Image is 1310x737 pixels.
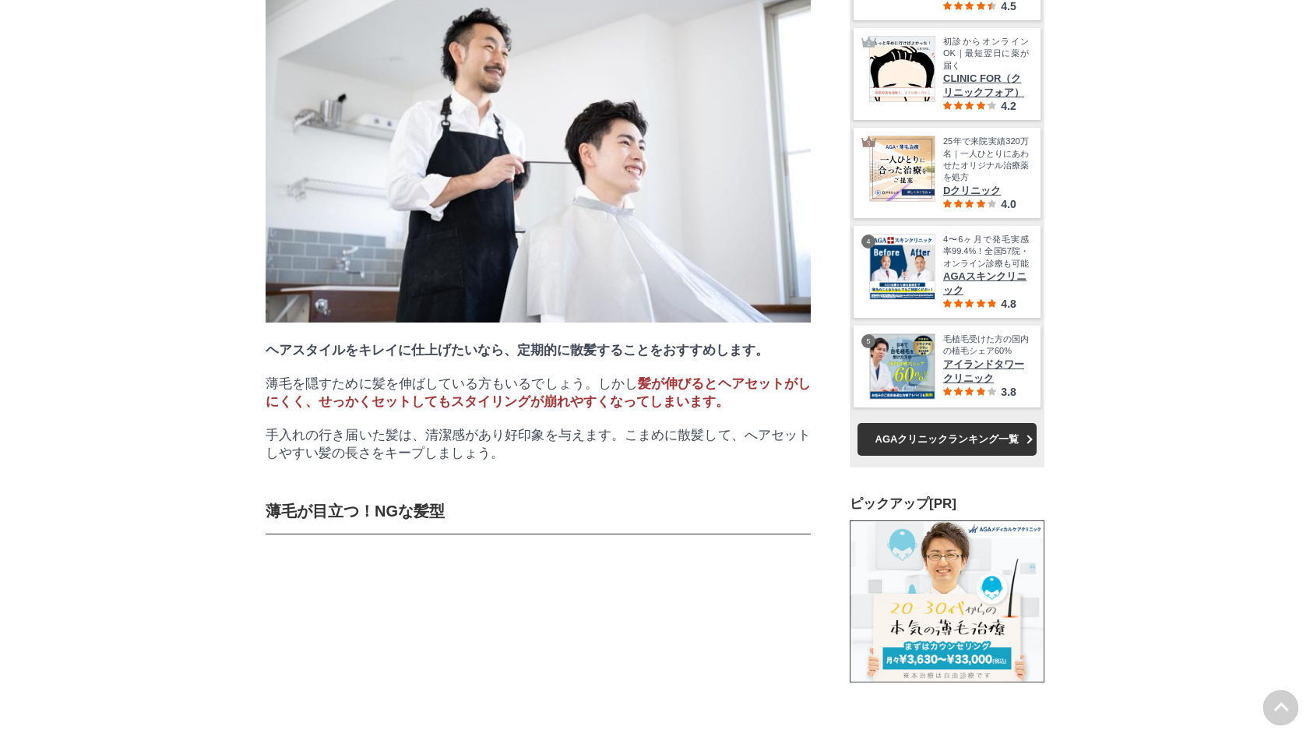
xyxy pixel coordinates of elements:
[869,36,1029,112] a: クリニックフォア 初診からオンラインOK｜最短翌日に薬が届く CLINIC FOR（クリニックフォア） 4.2
[850,495,1044,513] h3: ピックアップ[PR]
[943,333,1029,357] span: 毛植毛受けた方の国内の植毛シェア60%
[870,234,935,298] img: AGAスキンクリニック
[943,357,1029,385] span: アイランドタワークリニック
[869,333,1029,399] a: アイランドタワークリニック 毛植毛受けた方の国内の植毛シェア60% アイランドタワークリニック 3.8
[870,136,935,201] img: Dクリニック
[266,375,811,411] p: 薄毛を隠すために髪を伸ばしている方もいるでしょう。しかし
[266,376,811,409] span: 髪が伸びるとヘアセットがしにくく、せっかくセットしてもスタイリングが崩れやすくなってしまいます。
[943,269,1029,297] span: AGAスキンクリニック
[266,343,769,358] strong: ヘアスタイルをキレイに仕上げたいなら、定期的に散髪することをおすすめします。
[1001,100,1016,112] span: 4.2
[869,233,1029,309] a: AGAスキンクリニック 4〜6ヶ月で発毛実感率99.4%！全国57院・オンライン診療も可能 AGAスキンクリニック 4.8
[1263,690,1298,725] img: PAGE UP
[943,233,1029,269] span: 4〜6ヶ月で発毛実感率99.4%！全国57院・オンライン診療も可能
[266,503,445,520] span: 薄毛が目立つ！NGな髪型
[943,72,1029,100] span: CLINIC FOR（クリニックフォア）
[850,520,1044,682] img: AGAメディカルケアクリニック
[943,136,1029,184] span: 25年で来院実績320万名｜一人ひとりにあわせたオリジナル治療薬を処方
[266,426,811,462] p: 手入れの行き届いた髪は、清潔感があり好印象を与えます。こまめに散髪して、へアセットしやすい髪の長さをキープしましょう。
[870,37,935,101] img: クリニックフォア
[943,36,1029,72] span: 初診からオンラインOK｜最短翌日に薬が届く
[1001,197,1016,210] span: 4.0
[869,136,1029,210] a: Dクリニック 25年で来院実績320万名｜一人ひとりにあわせたオリジナル治療薬を処方 Dクリニック 4.0
[870,333,935,398] img: アイランドタワークリニック
[943,183,1029,197] span: Dクリニック
[1001,297,1016,309] span: 4.8
[857,422,1037,455] a: AGAクリニックランキング一覧
[1001,385,1016,397] span: 3.8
